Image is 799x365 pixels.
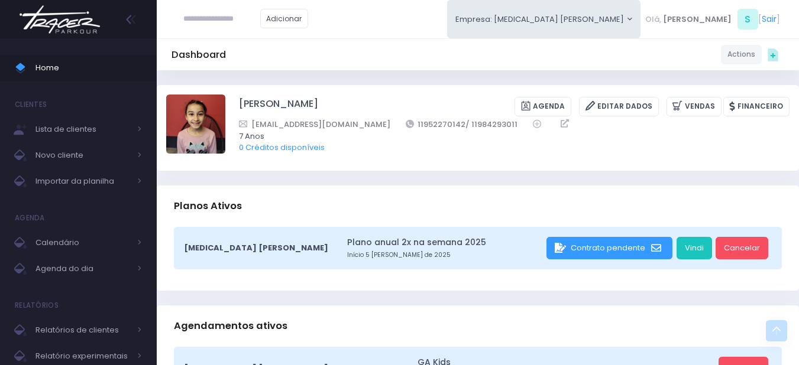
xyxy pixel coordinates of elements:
[515,97,571,116] a: Agenda
[239,118,390,131] a: [EMAIL_ADDRESS][DOMAIN_NAME]
[184,242,328,254] span: [MEDICAL_DATA] [PERSON_NAME]
[716,237,768,259] a: Cancelar
[35,322,130,338] span: Relatórios de clientes
[172,49,226,61] h5: Dashboard
[667,97,722,116] a: Vendas
[239,142,325,153] a: 0 Créditos disponíveis
[645,14,661,25] span: Olá,
[15,206,45,230] h4: Agenda
[737,9,758,30] span: S
[15,294,59,317] h4: Relatórios
[663,14,732,25] span: [PERSON_NAME]
[239,131,774,142] span: 7 Anos
[35,174,130,189] span: Importar da planilha
[347,250,543,260] small: Início 5 [PERSON_NAME] de 2025
[35,348,130,364] span: Relatório experimentais
[15,93,47,116] h4: Clientes
[239,97,318,116] a: [PERSON_NAME]
[35,261,130,276] span: Agenda do dia
[677,237,712,259] a: Vindi
[641,6,784,32] div: [ ]
[166,94,225,154] img: Niara Belisário Cruz
[35,235,130,250] span: Calendário
[35,148,130,163] span: Novo cliente
[347,236,543,249] a: Plano anual 2x na semana 2025
[762,13,777,25] a: Sair
[35,60,142,76] span: Home
[174,189,242,223] h3: Planos Ativos
[260,9,309,28] a: Adicionar
[174,309,287,343] h3: Agendamentos ativos
[35,122,130,137] span: Lista de clientes
[721,45,762,64] a: Actions
[723,97,790,116] a: Financeiro
[579,97,659,116] a: Editar Dados
[571,242,645,253] span: Contrato pendente
[406,118,518,131] a: 11952270142/ 11984293011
